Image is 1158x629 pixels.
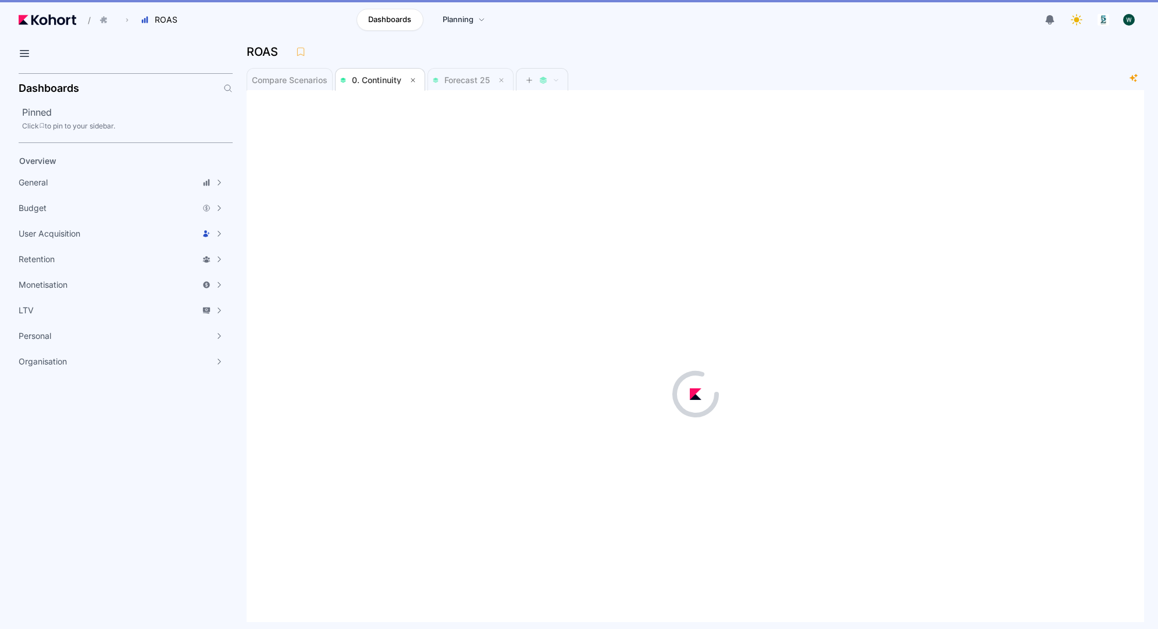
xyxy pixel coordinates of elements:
img: logo_logo_images_1_20240607072359498299_20240828135028712857.jpeg [1098,14,1109,26]
h2: Dashboards [19,83,79,94]
h2: Pinned [22,105,233,119]
button: ROAS [134,10,190,30]
span: LTV [19,305,34,316]
span: ROAS [155,14,177,26]
span: › [123,15,131,24]
span: Forecast 25 [444,75,490,85]
img: Kohort logo [19,15,76,25]
span: / [79,14,91,26]
a: Overview [15,152,213,170]
span: Monetisation [19,279,67,291]
span: Overview [19,156,56,166]
span: Planning [443,14,473,26]
a: Planning [430,9,497,31]
div: Click to pin to your sidebar. [22,121,233,131]
span: Personal [19,330,51,342]
span: User Acquisition [19,228,80,240]
span: Dashboards [368,14,411,26]
a: Dashboards [357,9,423,31]
h3: ROAS [247,46,285,58]
span: Retention [19,253,55,265]
span: General [19,177,48,188]
span: Compare Scenarios [252,76,327,84]
span: 0. Continuity [352,75,401,85]
span: Budget [19,202,47,214]
span: Organisation [19,356,67,367]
